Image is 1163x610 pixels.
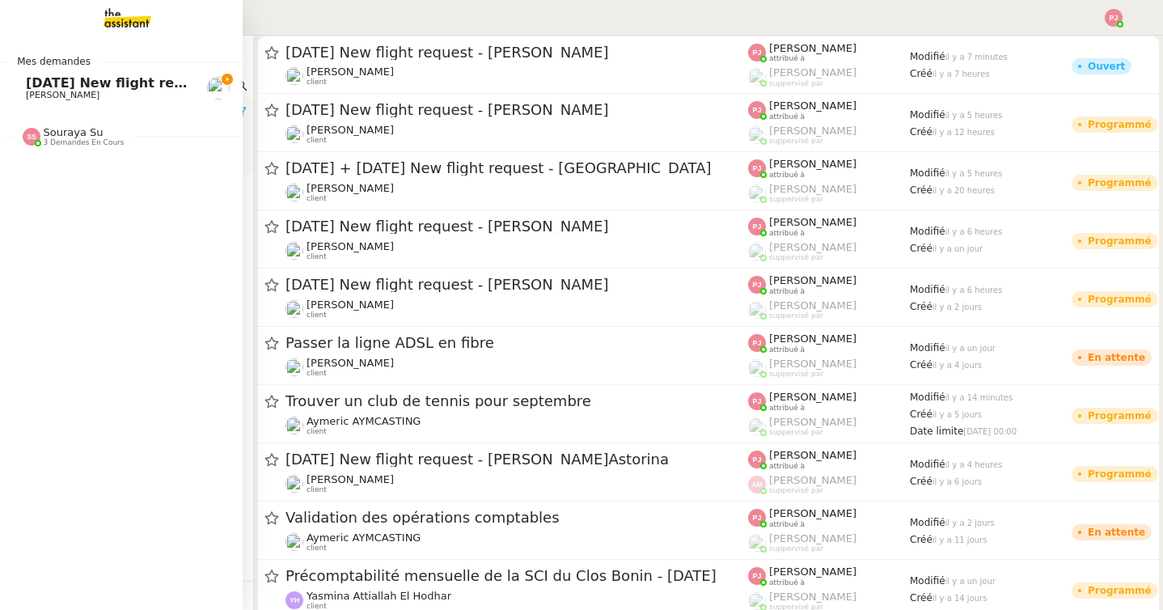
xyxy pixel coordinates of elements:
[307,415,421,427] span: Aymeric AYMCASTING
[945,393,1013,402] span: il y a 14 minutes
[769,532,856,544] span: [PERSON_NAME]
[748,532,910,553] app-user-label: suppervisé par
[769,462,805,471] span: attribué à
[1088,469,1152,479] div: Programmé
[7,53,100,70] span: Mes demandes
[769,474,856,486] span: [PERSON_NAME]
[748,566,910,587] app-user-label: attribué à
[748,274,910,295] app-user-label: attribué à
[285,394,748,409] span: Trouver un club de tennis pour septembre
[748,449,910,470] app-user-label: attribué à
[748,534,766,552] img: users%2FoFdbodQ3TgNoWt9kP3GXAs5oaCq1%2Favatar%2Fprofile-pic.png
[910,534,933,545] span: Créé
[285,300,303,318] img: users%2FC9SBsJ0duuaSgpQFj5LgoEX8n0o2%2Favatar%2Fec9d51b8-9413-4189-adfb-7be4d8c96a3c
[769,54,805,63] span: attribué à
[945,53,1008,61] span: il y a 7 minutes
[748,125,910,146] app-user-label: suppervisé par
[307,240,394,252] span: [PERSON_NAME]
[285,103,748,117] span: [DATE] New flight request - [PERSON_NAME]
[285,569,748,583] span: Précomptabilité mensuelle de la SCI du Clos Bonin - [DATE]
[933,128,995,137] span: il y a 12 heures
[285,475,303,493] img: users%2FC9SBsJ0duuaSgpQFj5LgoEX8n0o2%2Favatar%2Fec9d51b8-9413-4189-adfb-7be4d8c96a3c
[285,358,303,376] img: users%2F7nLfdXEOePNsgCtodsK58jnyGKv1%2Favatar%2FIMG_1682.jpeg
[748,158,910,179] app-user-label: attribué à
[285,336,748,350] span: Passer la ligne ADSL en fibre
[307,252,327,261] span: client
[769,544,823,553] span: suppervisé par
[26,90,99,100] span: [PERSON_NAME]
[769,158,856,170] span: [PERSON_NAME]
[748,100,910,121] app-user-label: attribué à
[748,333,910,354] app-user-label: attribué à
[26,75,350,91] span: [DATE] New flight request - [PERSON_NAME]
[769,507,856,519] span: [PERSON_NAME]
[307,532,421,544] span: Aymeric AYMCASTING
[23,128,40,146] img: svg
[933,410,982,419] span: il y a 5 jours
[933,361,982,370] span: il y a 4 jours
[1088,411,1152,421] div: Programmé
[945,169,1003,178] span: il y a 5 heures
[1088,527,1145,537] div: En attente
[963,427,1017,436] span: [DATE] 00:00
[945,227,1003,236] span: il y a 6 heures
[933,303,982,311] span: il y a 2 jours
[933,477,982,486] span: il y a 6 jours
[748,66,910,87] app-user-label: suppervisé par
[285,591,303,609] img: svg
[769,345,805,354] span: attribué à
[1088,236,1152,246] div: Programmé
[1088,586,1152,595] div: Programmé
[910,517,945,528] span: Modifié
[748,299,910,320] app-user-label: suppervisé par
[44,126,104,138] span: Souraya Su
[748,159,766,177] img: svg
[1088,353,1145,362] div: En attente
[933,70,990,78] span: il y a 7 heures
[285,67,303,85] img: users%2FC9SBsJ0duuaSgpQFj5LgoEX8n0o2%2Favatar%2Fec9d51b8-9413-4189-adfb-7be4d8c96a3c
[285,357,748,378] app-user-detailed-label: client
[910,184,933,196] span: Créé
[769,137,823,146] span: suppervisé par
[910,459,945,470] span: Modifié
[748,416,910,437] app-user-label: suppervisé par
[748,126,766,144] img: users%2FoFdbodQ3TgNoWt9kP3GXAs5oaCq1%2Favatar%2Fprofile-pic.png
[769,66,856,78] span: [PERSON_NAME]
[748,301,766,319] img: users%2FoFdbodQ3TgNoWt9kP3GXAs5oaCq1%2Favatar%2Fprofile-pic.png
[769,171,805,180] span: attribué à
[910,575,945,587] span: Modifié
[769,241,856,253] span: [PERSON_NAME]
[307,544,327,553] span: client
[769,449,856,461] span: [PERSON_NAME]
[769,333,856,345] span: [PERSON_NAME]
[769,42,856,54] span: [PERSON_NAME]
[910,51,945,62] span: Modifié
[748,476,766,494] img: svg
[748,417,766,435] img: users%2FoFdbodQ3TgNoWt9kP3GXAs5oaCq1%2Favatar%2Fprofile-pic.png
[285,532,748,553] app-user-detailed-label: client
[945,286,1003,294] span: il y a 6 heures
[769,566,856,578] span: [PERSON_NAME]
[933,244,983,253] span: il y a un jour
[910,109,945,121] span: Modifié
[769,216,856,228] span: [PERSON_NAME]
[748,358,910,379] app-user-label: suppervisé par
[910,426,963,437] span: Date limite
[748,68,766,86] img: users%2FoFdbodQ3TgNoWt9kP3GXAs5oaCq1%2Favatar%2Fprofile-pic.png
[910,301,933,312] span: Créé
[307,78,327,87] span: client
[933,186,995,195] span: il y a 20 heures
[307,124,394,136] span: [PERSON_NAME]
[307,485,327,494] span: client
[769,287,805,296] span: attribué à
[769,229,805,238] span: attribué à
[910,68,933,79] span: Créé
[769,79,823,88] span: suppervisé par
[285,219,748,234] span: [DATE] New flight request - [PERSON_NAME]
[285,184,303,201] img: users%2FC9SBsJ0duuaSgpQFj5LgoEX8n0o2%2Favatar%2Fec9d51b8-9413-4189-adfb-7be4d8c96a3c
[1088,61,1125,71] div: Ouvert
[769,253,823,262] span: suppervisé par
[748,101,766,119] img: svg
[769,112,805,121] span: attribué à
[910,243,933,254] span: Créé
